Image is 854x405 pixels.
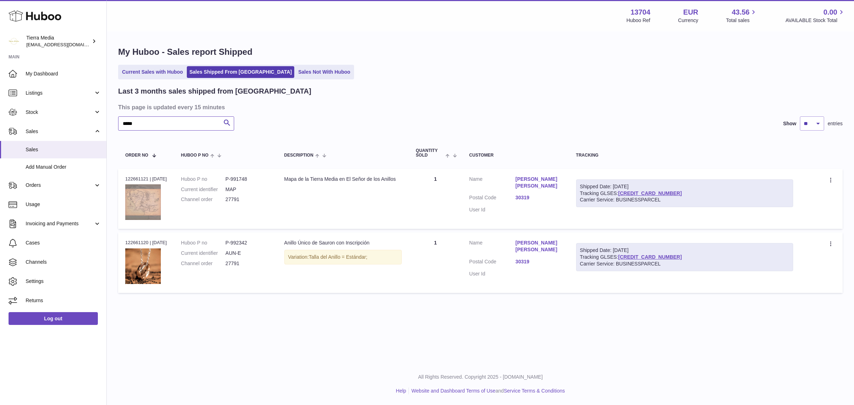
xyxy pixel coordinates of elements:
li: and [409,388,565,394]
span: [EMAIL_ADDRESS][DOMAIN_NAME] [26,42,105,47]
img: internalAdmin-13704@internal.huboo.com [9,36,19,47]
a: 30319 [516,258,562,265]
a: [CREDIT_CARD_NUMBER] [618,190,682,196]
div: Tracking GLSES: [576,243,793,271]
a: Sales Shipped From [GEOGRAPHIC_DATA] [187,66,294,78]
div: Carrier Service: BUSINESSPARCEL [580,261,789,267]
td: 1 [409,169,462,229]
span: Usage [26,201,101,208]
span: My Dashboard [26,70,101,77]
label: Show [783,120,796,127]
span: Add Manual Order [26,164,101,170]
div: Carrier Service: BUSINESSPARCEL [580,196,789,203]
a: 43.56 Total sales [726,7,758,24]
dt: Name [469,240,516,255]
div: Anillo Único de Sauron con Inscripción [284,240,402,246]
h3: This page is updated every 15 minutes [118,103,841,111]
div: Shipped Date: [DATE] [580,247,789,254]
span: Listings [26,90,94,96]
dd: 27791 [226,196,270,203]
a: [PERSON_NAME] [PERSON_NAME] [516,240,562,253]
div: Shipped Date: [DATE] [580,183,789,190]
dt: User Id [469,206,516,213]
dd: MAP [226,186,270,193]
span: Cases [26,240,101,246]
dt: Current identifier [181,250,226,257]
a: Log out [9,312,98,325]
dd: 27791 [226,260,270,267]
dt: User Id [469,270,516,277]
a: [PERSON_NAME] [PERSON_NAME] [516,176,562,189]
img: mapa-tierra-media-16.jpg [125,184,161,220]
div: Tracking [576,153,793,158]
dt: Channel order [181,260,226,267]
strong: 13704 [631,7,650,17]
div: Customer [469,153,562,158]
span: Huboo P no [181,153,209,158]
span: Description [284,153,313,158]
p: All Rights Reserved. Copyright 2025 - [DOMAIN_NAME] [112,374,848,380]
dd: AUN-E [226,250,270,257]
span: AVAILABLE Stock Total [785,17,845,24]
span: Orders [26,182,94,189]
dt: Current identifier [181,186,226,193]
div: Tracking GLSES: [576,179,793,207]
span: Returns [26,297,101,304]
span: Sales [26,128,94,135]
span: Order No [125,153,148,158]
a: 0.00 AVAILABLE Stock Total [785,7,845,24]
span: Invoicing and Payments [26,220,94,227]
div: Tierra Media [26,35,90,48]
div: Huboo Ref [627,17,650,24]
dt: Postal Code [469,258,516,267]
span: entries [828,120,843,127]
a: Current Sales with Huboo [120,66,185,78]
h1: My Huboo - Sales report Shipped [118,46,843,58]
span: Total sales [726,17,758,24]
span: 43.56 [732,7,749,17]
a: Service Terms & Conditions [504,388,565,394]
a: Help [396,388,406,394]
a: Sales Not With Huboo [296,66,353,78]
span: Quantity Sold [416,148,444,158]
div: Mapa de la Tierra Media en El Señor de los Anillos [284,176,402,183]
span: Channels [26,259,101,265]
strong: EUR [683,7,698,17]
div: 122661121 | [DATE] [125,176,167,182]
dt: Name [469,176,516,191]
div: Currency [678,17,699,24]
a: [CREDIT_CARD_NUMBER] [618,254,682,260]
div: 122661120 | [DATE] [125,240,167,246]
dt: Postal Code [469,194,516,203]
dt: Channel order [181,196,226,203]
span: Sales [26,146,101,153]
span: Talla del Anillo = Estándar; [309,254,368,260]
span: Stock [26,109,94,116]
img: anillo-unico-24.jpg [125,248,161,284]
dd: P-991748 [226,176,270,183]
a: Website and Dashboard Terms of Use [411,388,495,394]
dt: Huboo P no [181,176,226,183]
dt: Huboo P no [181,240,226,246]
span: 0.00 [823,7,837,17]
a: 30319 [516,194,562,201]
h2: Last 3 months sales shipped from [GEOGRAPHIC_DATA] [118,86,311,96]
dd: P-992342 [226,240,270,246]
span: Settings [26,278,101,285]
td: 1 [409,232,462,293]
div: Variation: [284,250,402,264]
